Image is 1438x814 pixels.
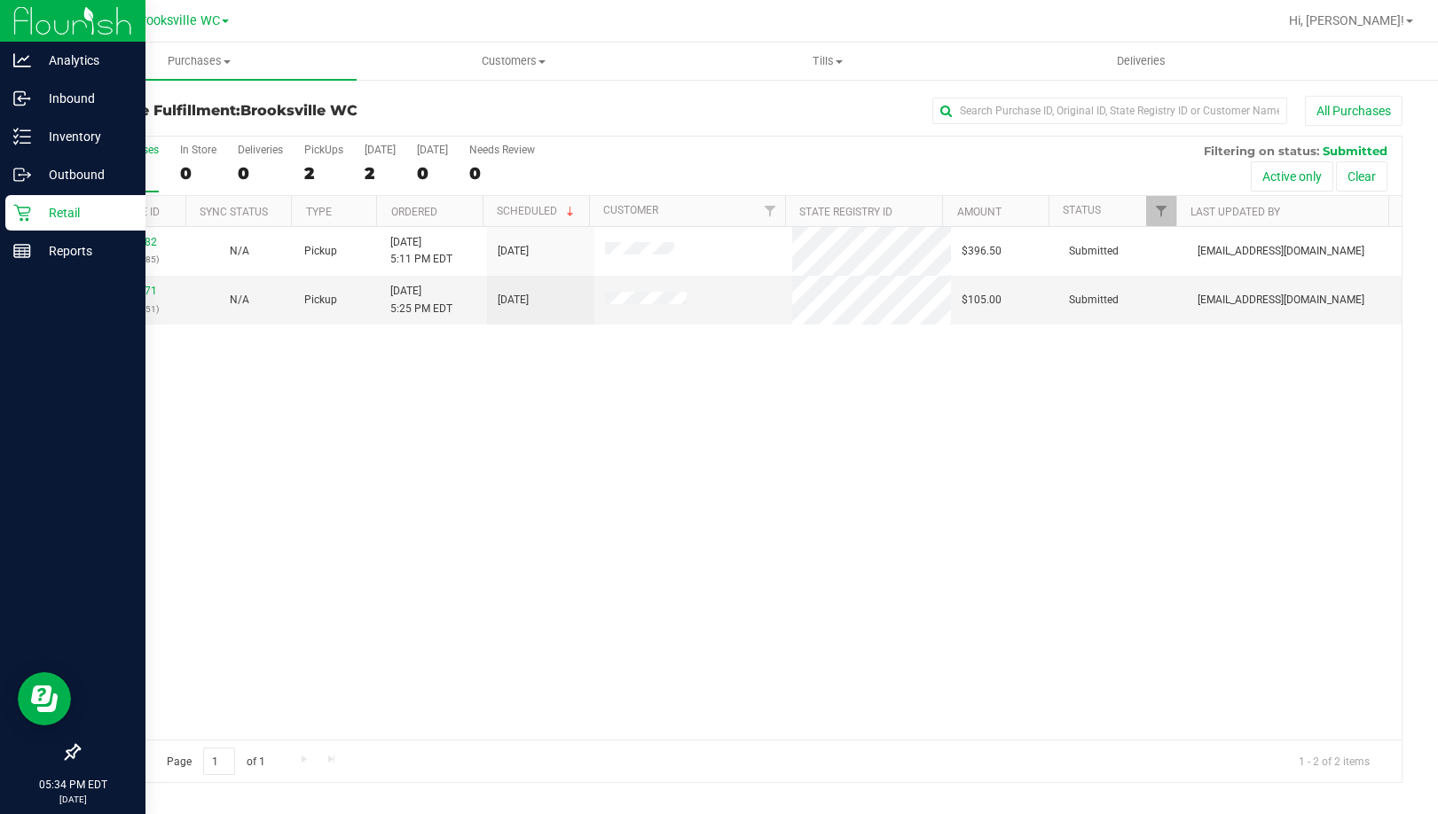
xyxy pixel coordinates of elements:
[1069,292,1119,309] span: Submitted
[240,102,358,119] span: Brooksville WC
[1305,96,1403,126] button: All Purchases
[498,243,529,260] span: [DATE]
[180,144,216,156] div: In Store
[671,43,985,80] a: Tills
[230,245,249,257] span: Not Applicable
[469,144,535,156] div: Needs Review
[985,43,1299,80] a: Deliveries
[603,204,658,216] a: Customer
[497,205,578,217] a: Scheduled
[957,206,1002,218] a: Amount
[31,88,138,109] p: Inbound
[1063,204,1101,216] a: Status
[306,206,332,218] a: Type
[13,51,31,69] inline-svg: Analytics
[1336,161,1387,192] button: Clear
[18,672,71,725] iframe: Resource center
[1285,747,1384,774] span: 1 - 2 of 2 items
[365,144,396,156] div: [DATE]
[498,292,529,309] span: [DATE]
[357,43,671,80] a: Customers
[1289,13,1404,27] span: Hi, [PERSON_NAME]!
[417,144,448,156] div: [DATE]
[1069,243,1119,260] span: Submitted
[230,243,249,260] button: N/A
[358,53,670,69] span: Customers
[13,90,31,107] inline-svg: Inbound
[304,163,343,184] div: 2
[200,206,268,218] a: Sync Status
[1323,144,1387,158] span: Submitted
[13,128,31,145] inline-svg: Inventory
[238,163,283,184] div: 0
[152,747,279,775] span: Page of 1
[1204,144,1319,158] span: Filtering on status:
[962,292,1002,309] span: $105.00
[230,292,249,309] button: N/A
[304,243,337,260] span: Pickup
[304,292,337,309] span: Pickup
[799,206,892,218] a: State Registry ID
[672,53,984,69] span: Tills
[1190,206,1280,218] a: Last Updated By
[1093,53,1190,69] span: Deliveries
[932,98,1287,124] input: Search Purchase ID, Original ID, State Registry ID or Customer Name...
[203,747,235,775] input: 1
[8,793,138,806] p: [DATE]
[13,204,31,222] inline-svg: Retail
[8,777,138,793] p: 05:34 PM EDT
[1198,243,1364,260] span: [EMAIL_ADDRESS][DOMAIN_NAME]
[1198,292,1364,309] span: [EMAIL_ADDRESS][DOMAIN_NAME]
[134,13,220,28] span: Brooksville WC
[180,163,216,184] div: 0
[13,166,31,184] inline-svg: Outbound
[1251,161,1333,192] button: Active only
[31,126,138,147] p: Inventory
[469,163,535,184] div: 0
[391,206,437,218] a: Ordered
[13,242,31,260] inline-svg: Reports
[31,202,138,223] p: Retail
[390,234,452,268] span: [DATE] 5:11 PM EDT
[238,144,283,156] div: Deliveries
[78,103,520,119] h3: Purchase Fulfillment:
[31,164,138,185] p: Outbound
[43,53,357,69] span: Purchases
[962,243,1002,260] span: $396.50
[390,283,452,317] span: [DATE] 5:25 PM EDT
[43,43,357,80] a: Purchases
[304,144,343,156] div: PickUps
[230,294,249,306] span: Not Applicable
[417,163,448,184] div: 0
[756,196,785,226] a: Filter
[365,163,396,184] div: 2
[31,240,138,262] p: Reports
[31,50,138,71] p: Analytics
[1146,196,1175,226] a: Filter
